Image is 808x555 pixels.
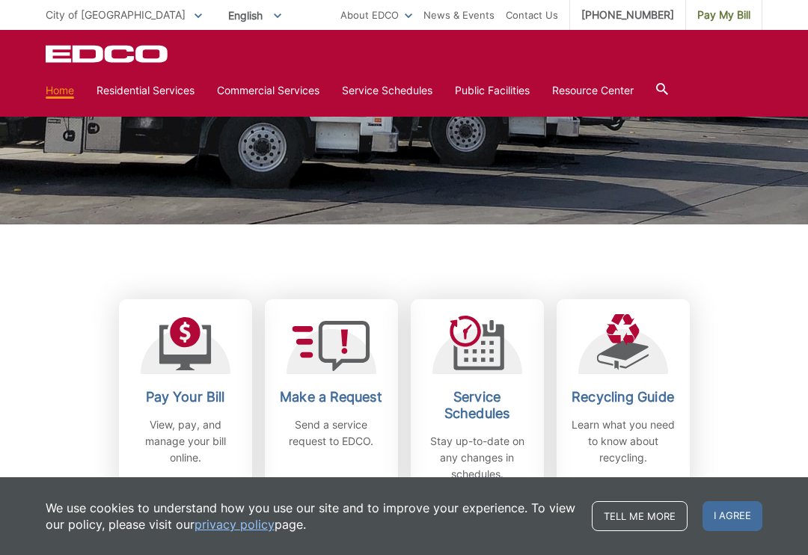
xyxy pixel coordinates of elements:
[46,82,74,99] a: Home
[411,299,544,497] a: Service Schedules Stay up-to-date on any changes in schedules.
[97,82,195,99] a: Residential Services
[557,299,690,497] a: Recycling Guide Learn what you need to know about recycling.
[697,7,750,23] span: Pay My Bill
[265,299,398,497] a: Make a Request Send a service request to EDCO.
[552,82,634,99] a: Resource Center
[195,516,275,533] a: privacy policy
[119,299,252,497] a: Pay Your Bill View, pay, and manage your bill online.
[455,82,530,99] a: Public Facilities
[217,82,319,99] a: Commercial Services
[217,3,293,28] span: English
[130,417,241,466] p: View, pay, and manage your bill online.
[592,501,688,531] a: Tell me more
[130,389,241,405] h2: Pay Your Bill
[506,7,558,23] a: Contact Us
[276,389,387,405] h2: Make a Request
[568,417,679,466] p: Learn what you need to know about recycling.
[568,389,679,405] h2: Recycling Guide
[342,82,432,99] a: Service Schedules
[423,7,495,23] a: News & Events
[46,45,170,63] a: EDCD logo. Return to the homepage.
[703,501,762,531] span: I agree
[276,417,387,450] p: Send a service request to EDCO.
[46,500,577,533] p: We use cookies to understand how you use our site and to improve your experience. To view our pol...
[340,7,412,23] a: About EDCO
[422,433,533,482] p: Stay up-to-date on any changes in schedules.
[422,389,533,422] h2: Service Schedules
[46,8,186,21] span: City of [GEOGRAPHIC_DATA]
